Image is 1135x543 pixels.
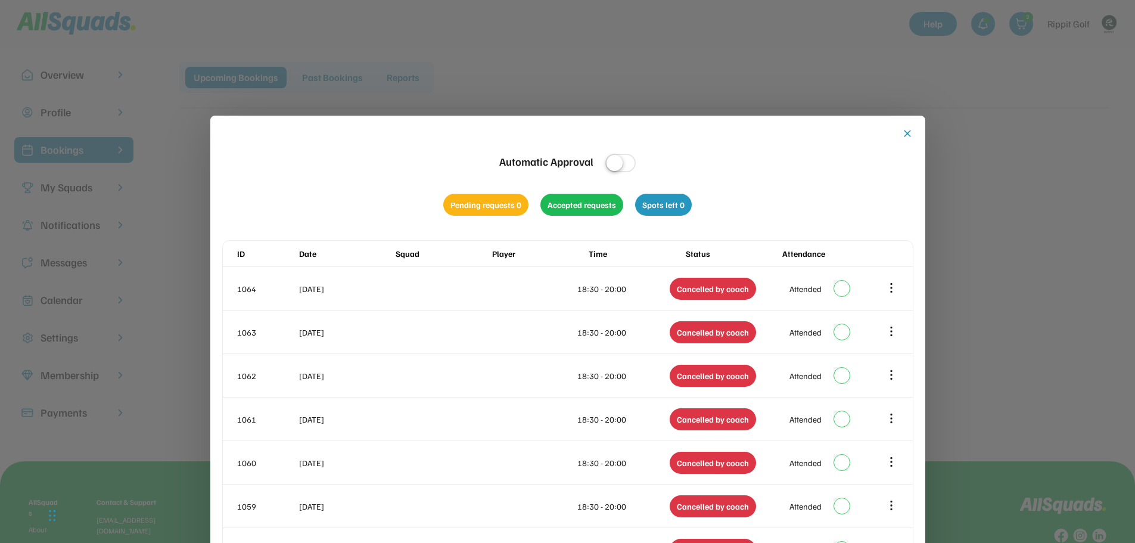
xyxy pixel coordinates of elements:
[789,413,822,426] div: Attended
[299,283,390,295] div: [DATE]
[299,370,390,382] div: [DATE]
[299,457,390,469] div: [DATE]
[396,247,490,260] div: Squad
[577,283,668,295] div: 18:30 - 20:00
[237,326,297,339] div: 1063
[492,247,586,260] div: Player
[789,326,822,339] div: Attended
[237,283,297,295] div: 1064
[577,370,668,382] div: 18:30 - 20:00
[577,500,668,513] div: 18:30 - 20:00
[299,413,390,426] div: [DATE]
[686,247,780,260] div: Status
[299,326,390,339] div: [DATE]
[901,128,913,139] button: close
[540,194,623,216] div: Accepted requests
[670,365,756,387] div: Cancelled by coach
[443,194,528,216] div: Pending requests 0
[635,194,692,216] div: Spots left 0
[789,457,822,469] div: Attended
[577,413,668,426] div: 18:30 - 20:00
[237,247,297,260] div: ID
[237,370,297,382] div: 1062
[299,500,390,513] div: [DATE]
[789,500,822,513] div: Attended
[670,278,756,300] div: Cancelled by coach
[782,247,876,260] div: Attendance
[789,283,822,295] div: Attended
[789,370,822,382] div: Attended
[577,326,668,339] div: 18:30 - 20:00
[670,452,756,474] div: Cancelled by coach
[299,247,393,260] div: Date
[670,408,756,430] div: Cancelled by coach
[589,247,683,260] div: Time
[577,457,668,469] div: 18:30 - 20:00
[670,495,756,517] div: Cancelled by coach
[499,154,593,170] div: Automatic Approval
[670,321,756,343] div: Cancelled by coach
